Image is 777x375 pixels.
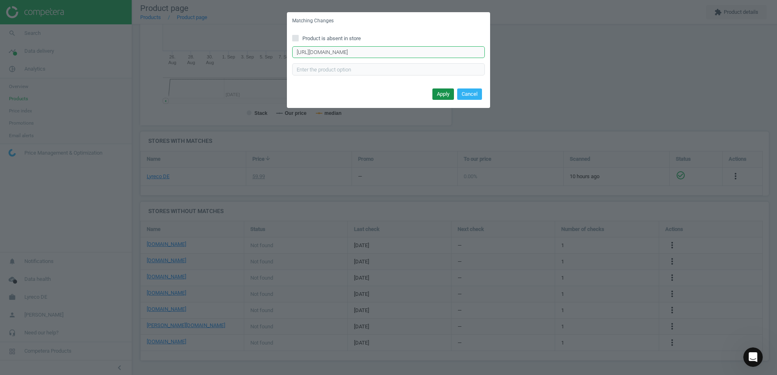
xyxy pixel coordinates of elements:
[457,88,482,100] button: Cancel
[292,17,334,24] h5: Matching Changes
[292,63,485,75] input: Enter the product option
[301,35,362,42] span: Product is absent in store
[292,46,485,58] input: Enter correct product URL
[743,347,763,367] iframe: Intercom live chat
[432,88,454,100] button: Apply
